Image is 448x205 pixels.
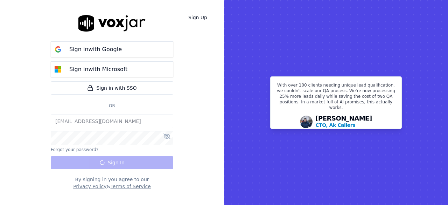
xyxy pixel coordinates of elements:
button: Sign inwith Google [51,41,173,57]
div: By signing in you agree to our & [51,176,173,190]
input: Email [51,114,173,128]
img: microsoft Sign in button [51,62,65,76]
a: Sign in with SSO [51,81,173,95]
button: Privacy Policy [73,183,106,190]
p: Sign in with Google [69,45,122,54]
button: Forgot your password? [51,147,98,152]
img: Avatar [300,116,313,128]
img: google Sign in button [51,42,65,56]
span: Or [106,103,118,109]
div: [PERSON_NAME] [315,115,372,129]
a: Sign Up [183,11,213,24]
button: Terms of Service [110,183,150,190]
p: With over 100 clients needing unique lead qualification, we couldn't scale our QA process. We're ... [275,82,397,113]
img: logo [78,15,146,32]
p: Sign in with Microsoft [69,65,127,74]
button: Sign inwith Microsoft [51,61,173,77]
p: CTO, Ak Callers [315,122,355,129]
